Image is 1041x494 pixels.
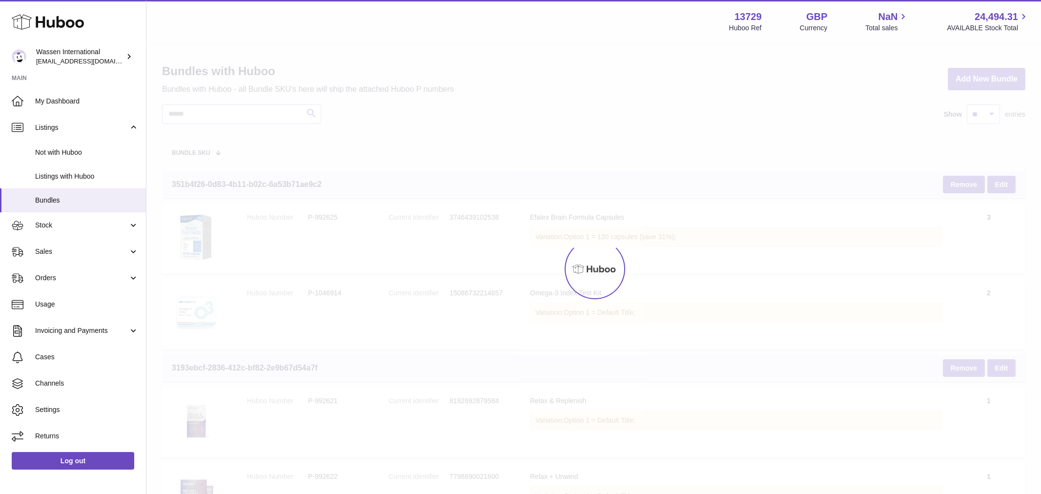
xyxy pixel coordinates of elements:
[35,148,139,157] span: Not with Huboo
[35,352,139,362] span: Cases
[12,452,134,470] a: Log out
[729,23,762,33] div: Huboo Ref
[35,432,139,441] span: Returns
[35,97,139,106] span: My Dashboard
[865,23,909,33] span: Total sales
[35,405,139,414] span: Settings
[806,10,827,23] strong: GBP
[35,196,139,205] span: Bundles
[35,221,128,230] span: Stock
[35,300,139,309] span: Usage
[35,247,128,256] span: Sales
[865,10,909,33] a: NaN Total sales
[35,326,128,335] span: Invoicing and Payments
[735,10,762,23] strong: 13729
[35,273,128,283] span: Orders
[947,10,1029,33] a: 24,494.31 AVAILABLE Stock Total
[12,49,26,64] img: internalAdmin-13729@internal.huboo.com
[878,10,898,23] span: NaN
[35,379,139,388] span: Channels
[947,23,1029,33] span: AVAILABLE Stock Total
[975,10,1018,23] span: 24,494.31
[800,23,828,33] div: Currency
[35,123,128,132] span: Listings
[36,47,124,66] div: Wassen International
[36,57,143,65] span: [EMAIL_ADDRESS][DOMAIN_NAME]
[35,172,139,181] span: Listings with Huboo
